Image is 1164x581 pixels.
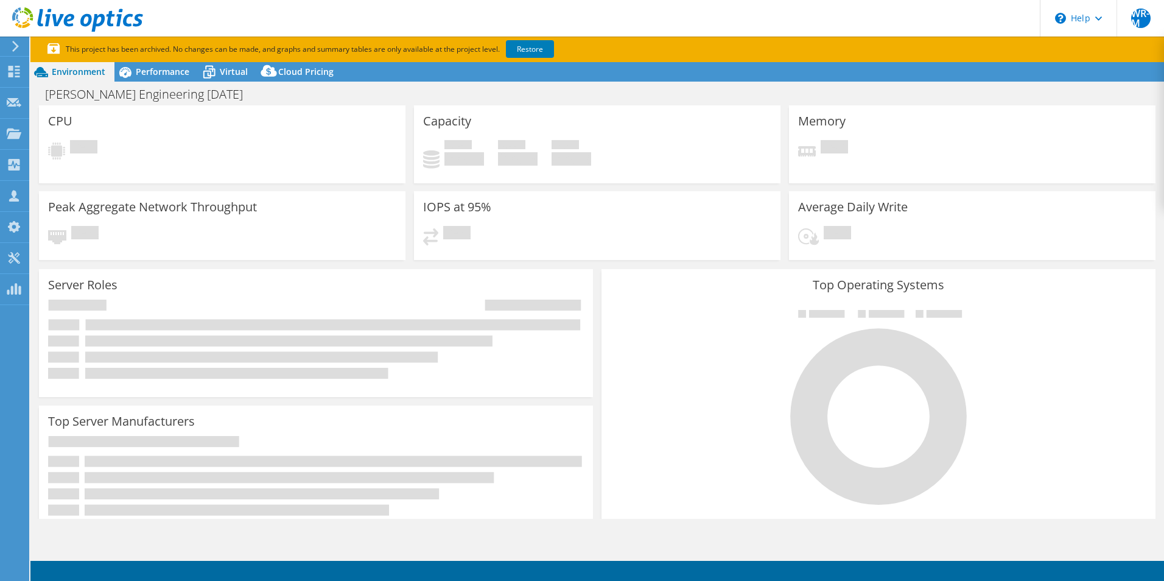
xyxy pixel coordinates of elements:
span: Pending [824,226,851,242]
h3: Server Roles [48,278,117,292]
h3: Average Daily Write [798,200,908,214]
h3: Memory [798,114,846,128]
span: Environment [52,66,105,77]
span: Virtual [220,66,248,77]
span: Performance [136,66,189,77]
h3: Peak Aggregate Network Throughput [48,200,257,214]
h4: 0 GiB [444,152,484,166]
span: Pending [443,226,471,242]
span: Used [444,140,472,152]
span: WR-M [1131,9,1151,28]
h3: IOPS at 95% [423,200,491,214]
h4: 0 GiB [498,152,538,166]
h1: [PERSON_NAME] Engineering [DATE] [40,88,262,101]
h4: 0 GiB [552,152,591,166]
h3: Top Server Manufacturers [48,415,195,428]
span: Cloud Pricing [278,66,334,77]
p: This project has been archived. No changes can be made, and graphs and summary tables are only av... [47,43,644,56]
span: Pending [71,226,99,242]
h3: CPU [48,114,72,128]
svg: \n [1055,13,1066,24]
a: Restore [506,40,554,58]
h3: Top Operating Systems [611,278,1146,292]
h3: Capacity [423,114,471,128]
span: Free [498,140,525,152]
span: Pending [821,140,848,157]
span: Pending [70,140,97,157]
span: Total [552,140,579,152]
